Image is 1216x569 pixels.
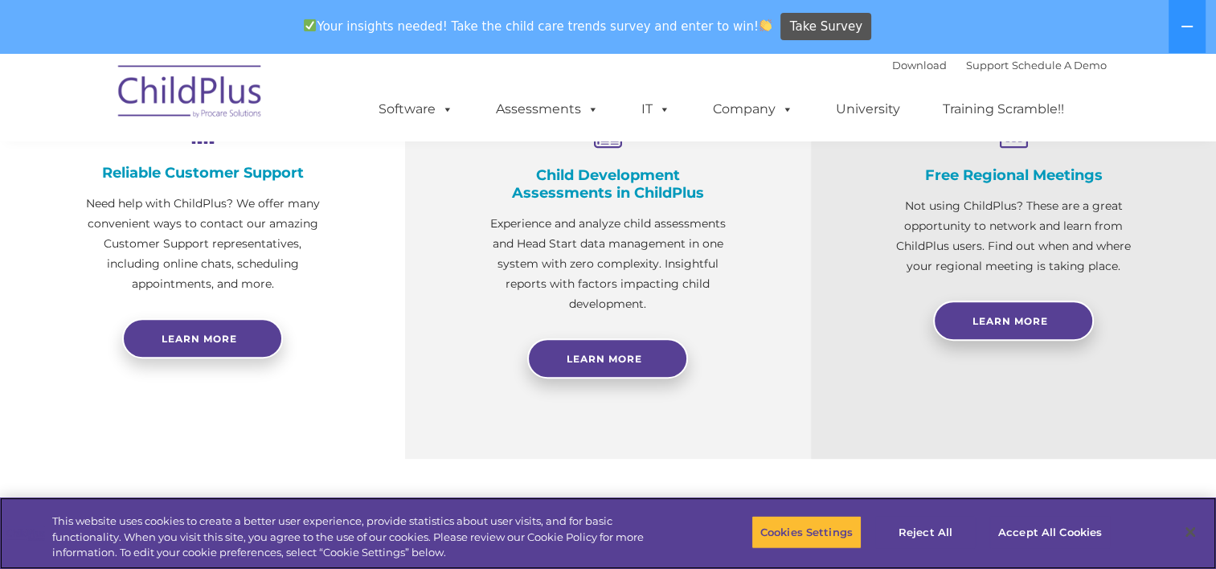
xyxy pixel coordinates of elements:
[891,196,1136,276] p: Not using ChildPlus? These are a great opportunity to network and learn from ChildPlus users. Fin...
[751,515,862,549] button: Cookies Settings
[1012,59,1107,72] a: Schedule A Demo
[223,106,272,118] span: Last name
[304,19,316,31] img: ✅
[480,93,615,125] a: Assessments
[966,59,1009,72] a: Support
[567,353,642,365] span: Learn More
[110,54,271,134] img: ChildPlus by Procare Solutions
[891,166,1136,184] h4: Free Regional Meetings
[80,164,325,182] h4: Reliable Customer Support
[892,59,1107,72] font: |
[697,93,809,125] a: Company
[362,93,469,125] a: Software
[927,93,1080,125] a: Training Scramble!!
[892,59,947,72] a: Download
[485,214,730,314] p: Experience and analyze child assessments and Head Start data management in one system with zero c...
[933,301,1094,341] a: Learn More
[485,166,730,202] h4: Child Development Assessments in ChildPlus
[122,318,283,358] a: Learn more
[1173,514,1208,550] button: Close
[790,13,862,41] span: Take Survey
[759,19,772,31] img: 👏
[223,172,292,184] span: Phone number
[875,515,976,549] button: Reject All
[780,13,871,41] a: Take Survey
[820,93,916,125] a: University
[162,333,237,345] span: Learn more
[527,338,688,379] a: Learn More
[52,514,669,561] div: This website uses cookies to create a better user experience, provide statistics about user visit...
[80,194,325,294] p: Need help with ChildPlus? We offer many convenient ways to contact our amazing Customer Support r...
[625,93,686,125] a: IT
[972,315,1048,327] span: Learn More
[989,515,1111,549] button: Accept All Cookies
[297,10,779,42] span: Your insights needed! Take the child care trends survey and enter to win!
